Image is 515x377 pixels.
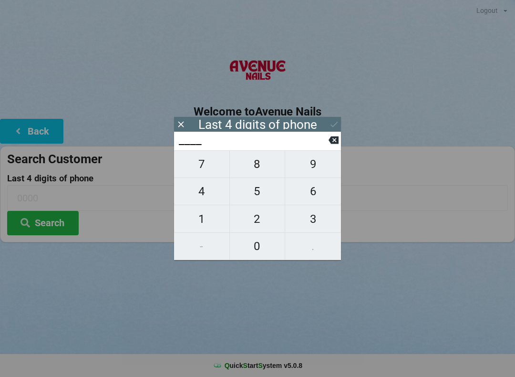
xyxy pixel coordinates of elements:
button: 7 [174,150,230,178]
span: 8 [230,154,285,174]
div: Last 4 digits of phone [198,120,317,129]
span: 0 [230,236,285,256]
button: 0 [230,233,286,260]
button: 4 [174,178,230,205]
span: 6 [285,181,341,201]
span: 4 [174,181,229,201]
button: 1 [174,205,230,232]
button: 9 [285,150,341,178]
span: 9 [285,154,341,174]
span: 2 [230,209,285,229]
button: 2 [230,205,286,232]
span: 3 [285,209,341,229]
button: 6 [285,178,341,205]
button: 8 [230,150,286,178]
button: 5 [230,178,286,205]
span: 1 [174,209,229,229]
button: 3 [285,205,341,232]
span: 7 [174,154,229,174]
span: 5 [230,181,285,201]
